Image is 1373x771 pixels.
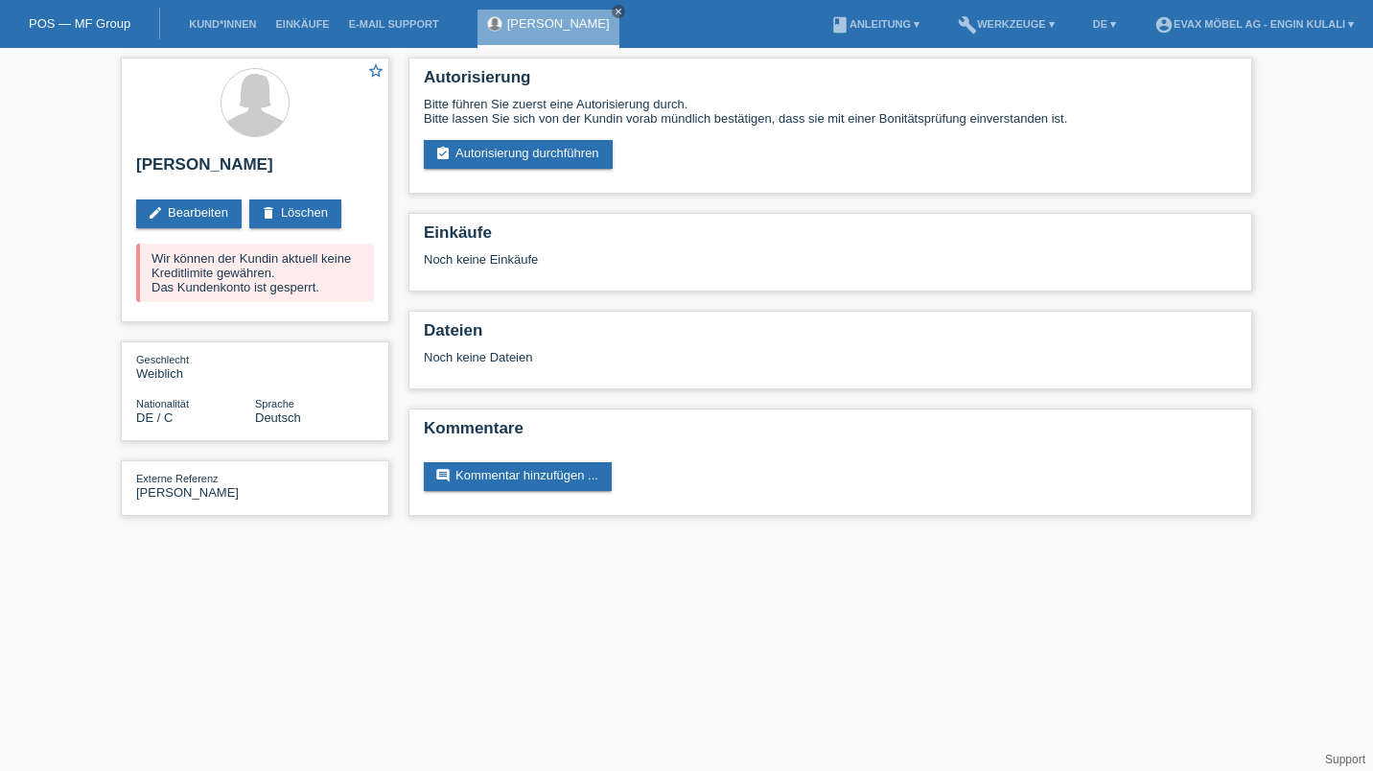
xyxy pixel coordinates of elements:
i: close [614,7,623,16]
span: Sprache [255,398,294,409]
div: Wir können der Kundin aktuell keine Kreditlimite gewähren. Das Kundenkonto ist gesperrt. [136,244,374,302]
a: account_circleEVAX Möbel AG - Engin Kulali ▾ [1145,18,1363,30]
span: Nationalität [136,398,189,409]
a: POS — MF Group [29,16,130,31]
h2: Einkäufe [424,223,1237,252]
i: assignment_turned_in [435,146,451,161]
a: star_border [367,62,384,82]
a: [PERSON_NAME] [507,16,610,31]
h2: Kommentare [424,419,1237,448]
a: DE ▾ [1083,18,1126,30]
a: editBearbeiten [136,199,242,228]
h2: Dateien [424,321,1237,350]
a: close [612,5,625,18]
a: Kund*innen [179,18,266,30]
div: Bitte führen Sie zuerst eine Autorisierung durch. Bitte lassen Sie sich von der Kundin vorab münd... [424,97,1237,126]
a: E-Mail Support [339,18,449,30]
h2: Autorisierung [424,68,1237,97]
a: deleteLöschen [249,199,341,228]
i: edit [148,205,163,221]
a: commentKommentar hinzufügen ... [424,462,612,491]
div: Noch keine Dateien [424,350,1010,364]
div: Weiblich [136,352,255,381]
span: Deutsch [255,410,301,425]
i: book [830,15,849,35]
a: Einkäufe [266,18,338,30]
i: account_circle [1154,15,1174,35]
div: [PERSON_NAME] [136,471,255,500]
a: bookAnleitung ▾ [821,18,929,30]
a: assignment_turned_inAutorisierung durchführen [424,140,613,169]
i: star_border [367,62,384,80]
div: Noch keine Einkäufe [424,252,1237,281]
span: Externe Referenz [136,473,219,484]
span: Geschlecht [136,354,189,365]
i: build [958,15,977,35]
span: Deutschland / C / 13.11.2003 [136,410,173,425]
a: Support [1325,753,1365,766]
i: comment [435,468,451,483]
i: delete [261,205,276,221]
a: buildWerkzeuge ▾ [948,18,1064,30]
h2: [PERSON_NAME] [136,155,374,184]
